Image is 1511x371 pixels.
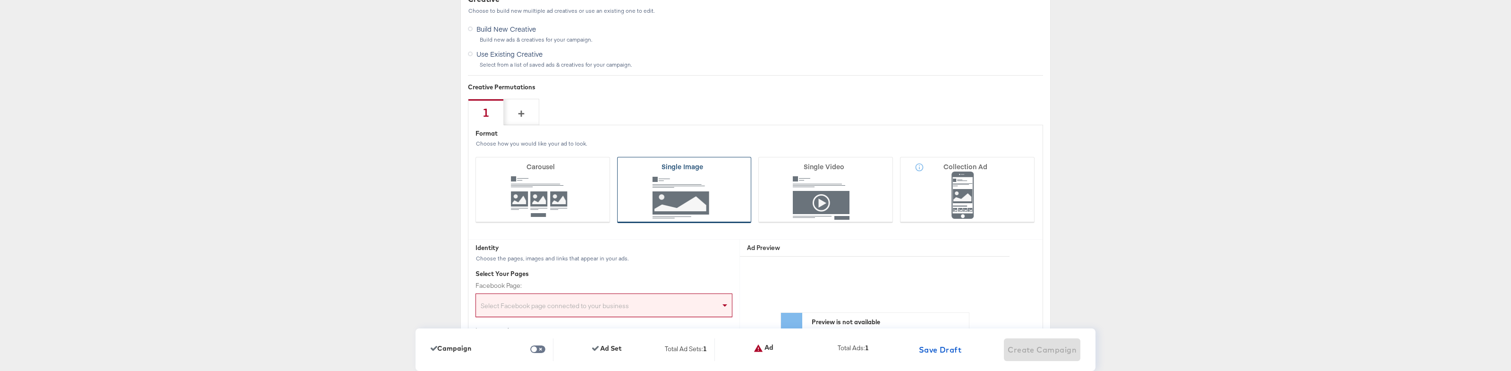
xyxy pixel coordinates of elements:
[838,344,869,356] div: Total Ads:
[754,344,876,356] div: AdTotal Ads:1
[592,345,622,352] div: Ad Set
[526,162,555,171] span: Carousel
[479,61,1043,68] div: Select from a list of saved ads & creatives for your campaign.
[865,344,869,359] div: 1
[475,243,732,252] div: Identity
[476,49,543,59] span: Use Existing Creative
[812,318,964,327] div: Preview is not available
[703,345,707,358] div: 1
[476,24,536,34] span: Build New Creative
[483,104,489,120] div: 1
[754,344,773,353] div: Ad
[804,162,844,171] span: Single Video
[592,345,714,355] div: Ad SetTotal Ad Sets:1
[475,140,1036,147] div: Choose how you would like your ad to look.
[919,343,962,356] span: Save Draft
[475,129,1036,138] div: Format
[468,8,1043,14] div: Choose to build new muiltiple ad creatives or use an existing one to edit.
[475,255,732,262] div: Choose the pages, images and links that appear in your ads.
[475,281,732,290] label: Facebook Page:
[468,83,1043,92] div: Creative Permutations
[476,298,732,317] div: Select Facebook page connected to your business
[518,104,525,120] div: +
[943,162,987,171] span: Collection Ad
[479,36,1043,43] div: Build new ads & creatives for your campaign.
[475,326,732,335] label: Instagram Account:
[665,345,707,355] div: Total Ad Sets:
[475,269,732,278] div: Select Your Pages
[747,243,780,252] strong: Ad Preview
[431,345,471,352] div: Campaign
[662,162,703,171] span: Single Image
[915,338,966,361] button: Save Draft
